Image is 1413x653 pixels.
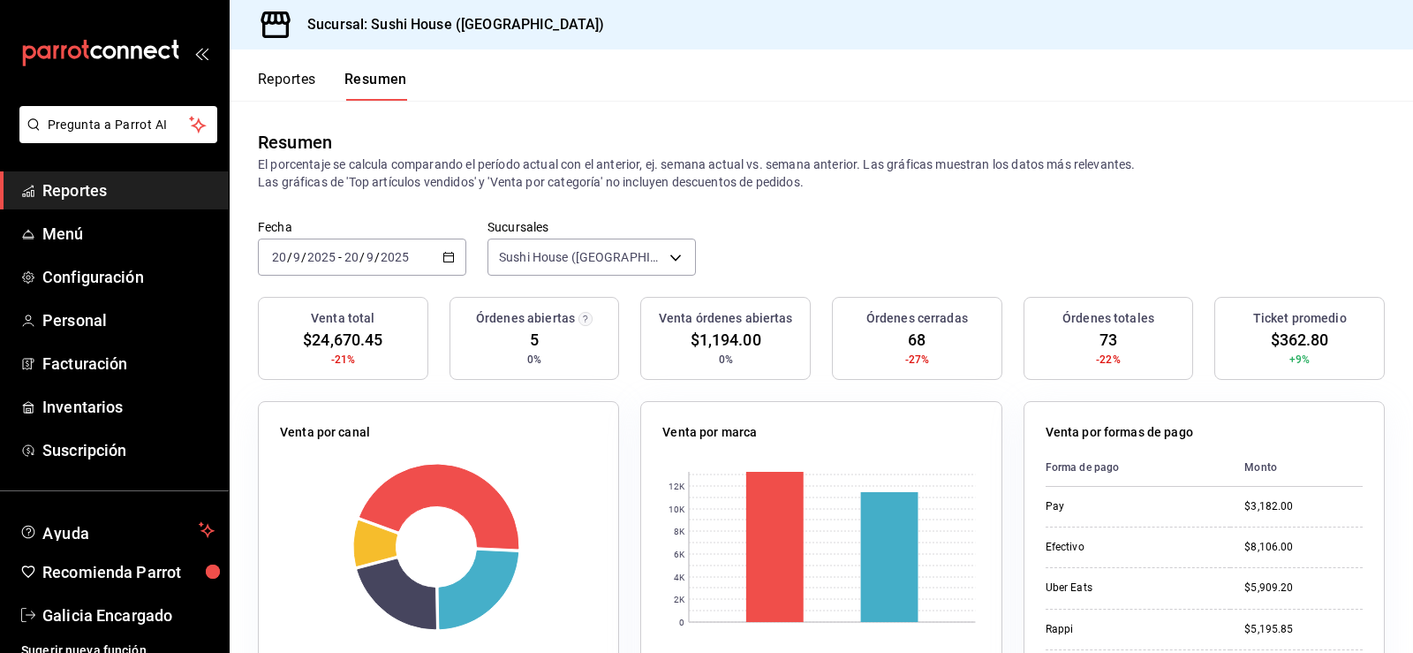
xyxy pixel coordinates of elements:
[374,250,380,264] span: /
[1244,499,1363,514] div: $3,182.00
[1046,423,1193,442] p: Venta por formas de pago
[42,352,215,376] span: Facturación
[42,178,215,202] span: Reportes
[527,352,541,368] span: 0%
[719,352,733,368] span: 0%
[293,14,604,35] h3: Sucursal: Sushi House ([GEOGRAPHIC_DATA])
[669,482,685,491] text: 12K
[19,106,217,143] button: Pregunta a Parrot AI
[42,520,192,541] span: Ayuda
[271,250,287,264] input: --
[669,505,685,514] text: 10K
[42,560,215,584] span: Recomienda Parrot
[42,265,215,289] span: Configuración
[258,71,407,101] div: navigation tabs
[674,550,685,559] text: 6K
[42,308,215,332] span: Personal
[1046,622,1217,637] div: Rappi
[280,423,370,442] p: Venta por canal
[306,250,336,264] input: ----
[674,527,685,536] text: 8K
[487,221,696,233] label: Sucursales
[48,116,190,134] span: Pregunta a Parrot AI
[42,438,215,462] span: Suscripción
[908,328,926,352] span: 68
[1253,309,1347,328] h3: Ticket promedio
[1099,328,1117,352] span: 73
[679,618,684,627] text: 0
[338,250,342,264] span: -
[194,46,208,60] button: open_drawer_menu
[258,156,1385,191] p: El porcentaje se calcula comparando el período actual con el anterior, ej. semana actual vs. sema...
[301,250,306,264] span: /
[344,71,407,101] button: Resumen
[1046,540,1217,555] div: Efectivo
[331,352,356,368] span: -21%
[311,309,374,328] h3: Venta total
[258,129,332,156] div: Resumen
[380,250,410,264] input: ----
[366,250,374,264] input: --
[659,309,793,328] h3: Venta órdenes abiertas
[476,309,575,328] h3: Órdenes abiertas
[292,250,301,264] input: --
[12,128,217,147] a: Pregunta a Parrot AI
[662,423,757,442] p: Venta por marca
[1244,581,1363,596] div: $5,909.20
[42,604,215,627] span: Galicia Encargado
[258,71,316,101] button: Reportes
[42,395,215,419] span: Inventarios
[1046,581,1217,596] div: Uber Eats
[674,595,685,604] text: 2K
[674,573,685,582] text: 4K
[344,250,359,264] input: --
[866,309,968,328] h3: Órdenes cerradas
[287,250,292,264] span: /
[303,328,382,352] span: $24,670.45
[1062,309,1154,328] h3: Órdenes totales
[1244,540,1363,555] div: $8,106.00
[905,352,930,368] span: -27%
[359,250,365,264] span: /
[1271,328,1329,352] span: $362.80
[258,221,466,233] label: Fecha
[1046,449,1231,487] th: Forma de pago
[499,248,663,266] span: Sushi House ([GEOGRAPHIC_DATA])
[1244,622,1363,637] div: $5,195.85
[691,328,761,352] span: $1,194.00
[1046,499,1217,514] div: Pay
[1289,352,1310,368] span: +9%
[1230,449,1363,487] th: Monto
[1096,352,1121,368] span: -22%
[530,328,539,352] span: 5
[42,222,215,246] span: Menú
